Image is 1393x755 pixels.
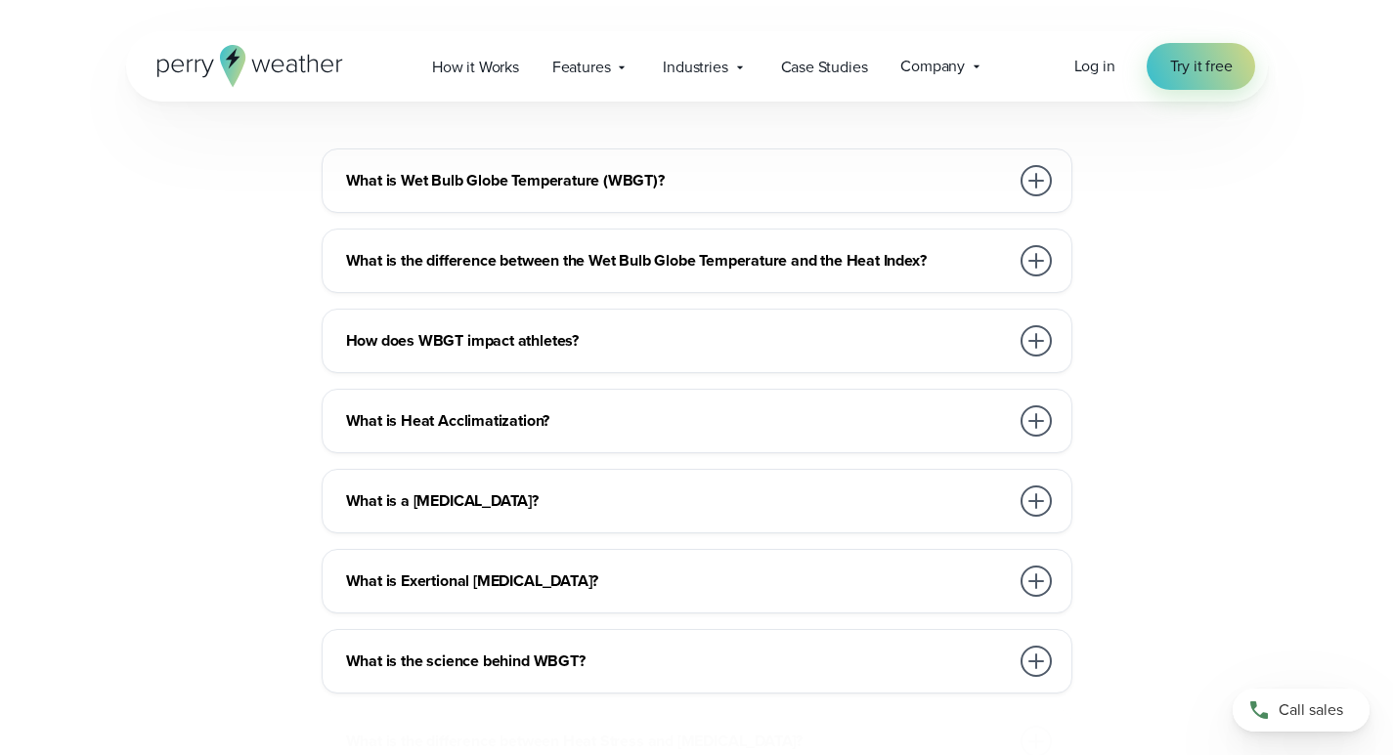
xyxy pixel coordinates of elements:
[415,47,536,87] a: How it Works
[663,56,727,79] span: Industries
[900,55,965,78] span: Company
[346,569,1009,593] h3: What is Exertional [MEDICAL_DATA]?
[346,650,1009,673] h3: What is the science behind WBGT?
[346,489,1009,513] h3: What is a [MEDICAL_DATA]?
[552,56,611,79] span: Features
[781,56,868,79] span: Case Studies
[432,56,519,79] span: How it Works
[346,409,1009,433] h3: What is Heat Acclimatization?
[346,169,1009,192] h3: What is Wet Bulb Globe Temperature (WBGT)?
[764,47,885,87] a: Case Studies
[346,329,1009,353] h3: How does WBGT impact athletes?
[1074,55,1115,78] a: Log in
[1170,55,1233,78] span: Try it free
[1233,689,1370,732] a: Call sales
[434,55,960,109] h2: Heat Stress & WBGT FAQs
[1074,55,1115,77] span: Log in
[1279,698,1343,722] span: Call sales
[1147,43,1256,90] a: Try it free
[346,249,1009,273] h3: What is the difference between the Wet Bulb Globe Temperature and the Heat Index?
